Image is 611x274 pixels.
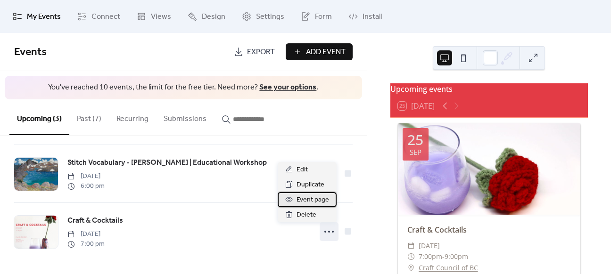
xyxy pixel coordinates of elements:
[407,240,415,251] div: ​
[315,11,332,23] span: Form
[14,82,353,93] span: You've reached 10 events, the limit for the free tier. Need more? .
[419,262,478,274] a: Craft Council of BC
[407,251,415,262] div: ​
[297,164,308,176] span: Edit
[181,4,232,29] a: Design
[407,262,415,274] div: ​
[442,251,445,262] span: -
[70,4,127,29] a: Connect
[445,251,468,262] span: 9:00pm
[67,181,105,191] span: 6:00 pm
[297,179,324,191] span: Duplicate
[390,83,588,95] div: Upcoming events
[363,11,382,23] span: Install
[407,133,423,147] div: 25
[67,239,105,249] span: 7:00 pm
[202,11,225,23] span: Design
[6,4,68,29] a: My Events
[67,171,105,181] span: [DATE]
[67,215,123,227] a: Craft & Cocktails
[419,240,440,251] span: [DATE]
[67,229,105,239] span: [DATE]
[156,99,214,134] button: Submissions
[91,11,120,23] span: Connect
[297,210,316,221] span: Delete
[130,4,178,29] a: Views
[247,47,275,58] span: Export
[259,80,316,95] a: See your options
[14,42,47,63] span: Events
[9,99,69,135] button: Upcoming (3)
[109,99,156,134] button: Recurring
[67,157,267,169] a: Stitch Vocabulary - [PERSON_NAME] | Educational Workshop
[410,149,421,156] div: Sep
[235,4,291,29] a: Settings
[27,11,61,23] span: My Events
[419,251,442,262] span: 7:00pm
[341,4,389,29] a: Install
[151,11,171,23] span: Views
[294,4,339,29] a: Form
[69,99,109,134] button: Past (7)
[297,194,329,206] span: Event page
[407,225,467,235] a: Craft & Cocktails
[256,11,284,23] span: Settings
[227,43,282,60] a: Export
